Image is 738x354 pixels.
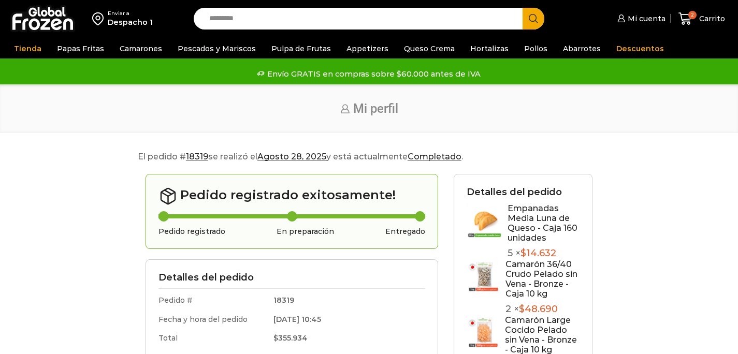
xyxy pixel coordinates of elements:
a: Queso Crema [399,39,460,58]
a: Abarrotes [558,39,606,58]
h3: Pedido registrado [158,227,225,236]
a: Camarones [114,39,167,58]
bdi: 48.690 [519,303,558,315]
h3: Detalles del pedido [158,272,426,284]
p: 5 × [508,248,580,259]
span: $ [273,333,278,343]
a: Pescados y Mariscos [172,39,261,58]
td: 18319 [268,288,425,309]
div: Enviar a [108,10,153,17]
span: 2 [688,11,697,19]
h2: Pedido registrado exitosamente! [158,187,426,205]
td: Total [158,329,268,348]
a: 2 Carrito [676,7,728,31]
td: [DATE] 10:45 [268,310,425,329]
a: Descuentos [611,39,669,58]
span: $ [520,247,526,259]
td: Pedido # [158,288,268,309]
button: Search button [523,8,544,30]
a: Pollos [519,39,553,58]
mark: 18319 [186,152,208,161]
a: Appetizers [341,39,394,58]
a: Hortalizas [465,39,514,58]
a: Papas Fritas [52,39,109,58]
h3: En preparación [277,227,334,236]
div: Despacho 1 [108,17,153,27]
a: Pulpa de Frutas [266,39,336,58]
span: Mi cuenta [625,13,665,24]
bdi: 14.632 [520,247,556,259]
span: Mi perfil [353,101,398,116]
a: Camarón 36/40 Crudo Pelado sin Vena - Bronze - Caja 10 kg [505,259,577,299]
a: Tienda [9,39,47,58]
mark: Agosto 28, 2025 [257,152,326,161]
p: El pedido # se realizó el y está actualmente . [138,150,600,164]
a: Empanadas Media Luna de Queso - Caja 160 unidades [508,203,577,243]
h3: Entregado [385,227,425,236]
span: Carrito [697,13,725,24]
span: $ [519,303,525,315]
p: 2 × [505,304,580,315]
bdi: 355.934 [273,333,308,343]
mark: Completado [408,152,461,161]
h3: Detalles del pedido [467,187,580,198]
img: address-field-icon.svg [92,10,108,27]
td: Fecha y hora del pedido [158,310,268,329]
a: Mi cuenta [615,8,665,29]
